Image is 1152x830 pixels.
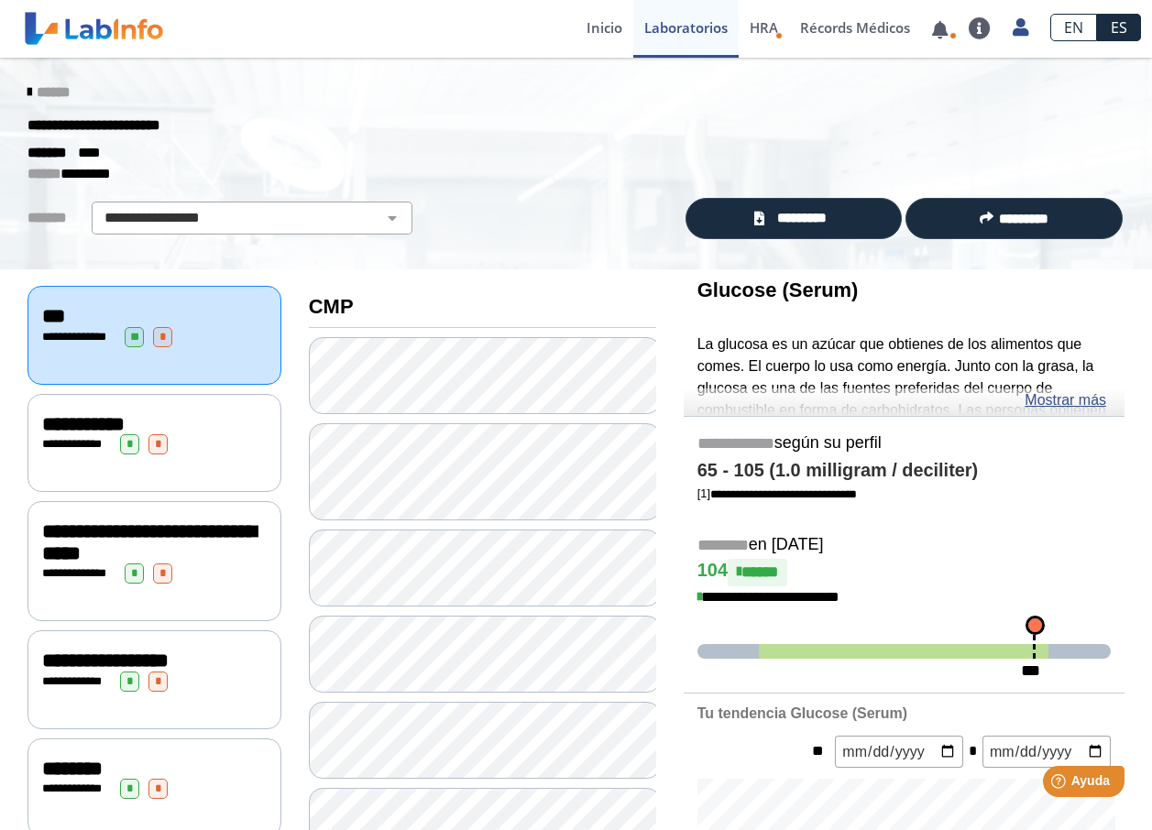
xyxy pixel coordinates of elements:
a: ES [1097,14,1141,41]
h4: 65 - 105 (1.0 milligram / deciliter) [697,460,1111,482]
h5: según su perfil [697,433,1111,454]
input: mm/dd/yyyy [982,736,1111,768]
iframe: Help widget launcher [989,759,1132,810]
b: CMP [309,295,354,318]
a: EN [1050,14,1097,41]
input: mm/dd/yyyy [835,736,963,768]
h5: en [DATE] [697,535,1111,556]
a: Mostrar más [1025,389,1106,411]
b: Tu tendencia Glucose (Serum) [697,705,907,721]
span: HRA [750,18,778,37]
a: [1] [697,486,857,500]
p: La glucosa es un azúcar que obtienes de los alimentos que comes. El cuerpo lo usa como energía. J... [697,333,1111,530]
h4: 104 [697,559,1111,586]
b: Glucose (Serum) [697,278,859,301]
